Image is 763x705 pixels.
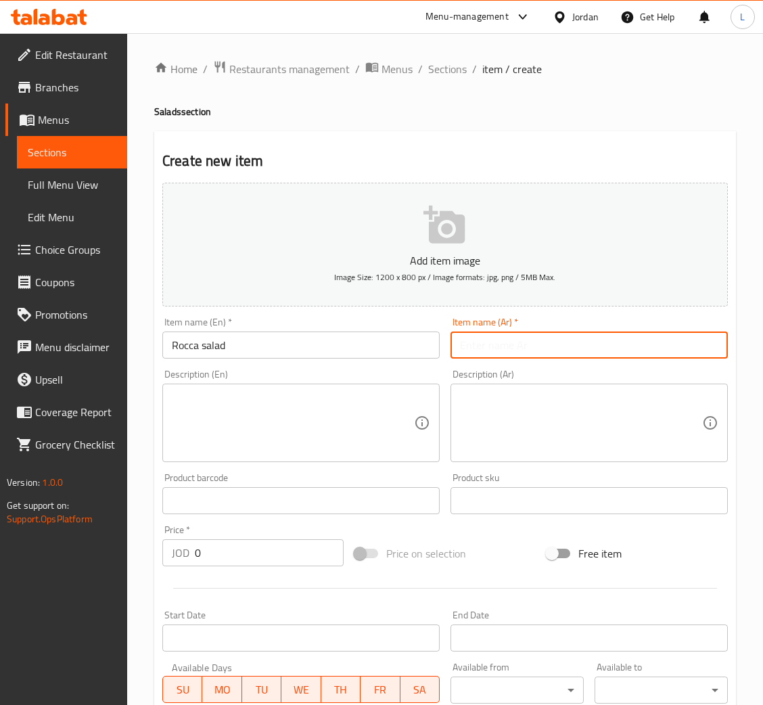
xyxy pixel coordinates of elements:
a: Support.OpsPlatform [7,510,93,528]
span: TH [327,680,355,700]
a: Restaurants management [213,60,350,78]
span: Image Size: 1200 x 800 px / Image formats: jpg, png / 5MB Max. [334,269,555,285]
input: Please enter price [195,539,344,566]
input: Please enter product barcode [162,487,440,514]
div: Menu-management [425,9,509,25]
a: Menus [5,104,127,136]
span: Promotions [35,306,116,323]
a: Menus [365,60,413,78]
span: WE [287,680,315,700]
span: Price on selection [386,545,466,562]
a: Branches [5,71,127,104]
span: SA [406,680,434,700]
input: Enter name Ar [450,332,728,359]
span: Upsell [35,371,116,388]
input: Enter name En [162,332,440,359]
span: FR [366,680,394,700]
button: Add item imageImage Size: 1200 x 800 px / Image formats: jpg, png / 5MB Max. [162,183,728,306]
a: Full Menu View [17,168,127,201]
span: Grocery Checklist [35,436,116,453]
a: Sections [17,136,127,168]
nav: breadcrumb [154,60,736,78]
a: Edit Menu [17,201,127,233]
button: WE [281,676,321,703]
span: item / create [482,61,542,77]
button: TU [242,676,281,703]
button: MO [202,676,241,703]
a: Sections [428,61,467,77]
a: Grocery Checklist [5,428,127,461]
div: ​ [450,677,584,704]
a: Edit Restaurant [5,39,127,71]
span: L [740,9,745,24]
a: Choice Groups [5,233,127,266]
span: Sections [28,144,116,160]
a: Menu disclaimer [5,331,127,363]
span: 1.0.0 [42,474,63,491]
span: Get support on: [7,497,69,514]
button: TH [321,676,361,703]
span: SU [168,680,197,700]
span: Choice Groups [35,242,116,258]
li: / [418,61,423,77]
span: Coverage Report [35,404,116,420]
h4: Salads section [154,105,736,118]
p: JOD [172,545,189,561]
span: Restaurants management [229,61,350,77]
span: Edit Menu [28,209,116,225]
span: Menu disclaimer [35,339,116,355]
span: Branches [35,79,116,95]
button: SA [400,676,440,703]
button: SU [162,676,202,703]
span: Version: [7,474,40,491]
span: MO [208,680,236,700]
h2: Create new item [162,151,728,171]
a: Promotions [5,298,127,331]
li: / [203,61,208,77]
a: Home [154,61,198,77]
span: Edit Restaurant [35,47,116,63]
span: Full Menu View [28,177,116,193]
li: / [472,61,477,77]
span: Menus [381,61,413,77]
li: / [355,61,360,77]
div: ​ [595,677,728,704]
a: Upsell [5,363,127,396]
span: Coupons [35,274,116,290]
div: Jordan [572,9,599,24]
p: Add item image [183,252,707,269]
input: Please enter product sku [450,487,728,514]
span: Free item [578,545,622,562]
a: Coverage Report [5,396,127,428]
button: FR [361,676,400,703]
a: Coupons [5,266,127,298]
span: Menus [38,112,116,128]
span: TU [248,680,276,700]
